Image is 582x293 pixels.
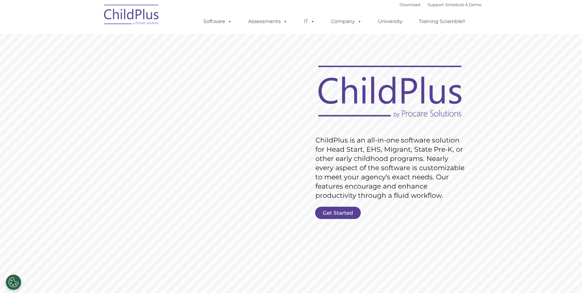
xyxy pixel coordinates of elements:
[372,15,409,28] a: University
[445,2,481,7] a: Schedule A Demo
[413,15,471,28] a: Training Scramble!!
[315,136,468,200] rs-layer: ChildPlus is an all-in-one software solution for Head Start, EHS, Migrant, State Pre-K, or other ...
[428,2,444,7] a: Support
[298,15,321,28] a: IT
[197,15,238,28] a: Software
[325,15,368,28] a: Company
[315,207,361,219] a: Get Started
[399,2,481,7] font: |
[101,0,162,31] img: ChildPlus by Procare Solutions
[399,2,420,7] a: Download
[242,15,294,28] a: Assessments
[6,275,21,290] button: Cookies Settings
